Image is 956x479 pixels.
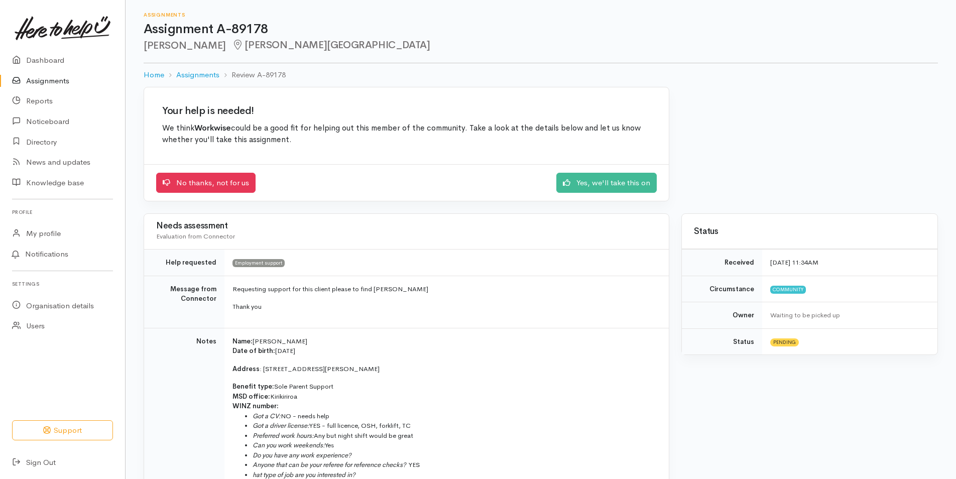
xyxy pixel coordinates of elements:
span: Got a CV: [253,412,281,420]
p: We think could be a good fit for helping out this member of the community. Take a look at the det... [162,123,651,146]
span: Any but night shift would be great [253,431,413,440]
nav: breadcrumb [144,63,938,87]
h6: Settings [12,277,113,291]
a: Yes, we'll take this on [556,173,657,193]
td: Received [682,250,762,276]
a: Assignments [176,69,219,81]
span: [DATE] [275,346,295,355]
p: Requesting support for this client please to find [PERSON_NAME] [232,284,657,294]
span: Sole Parent Support [274,382,333,391]
p: Thank you [232,302,657,312]
span: Got a driver license: [253,421,309,430]
td: Message from Connector [144,276,224,328]
span: Yes [253,441,334,449]
button: Support [12,420,113,441]
i: Preferred work hours: [253,431,314,440]
li: Review A-89178 [219,69,286,81]
span: MSD office: [232,392,270,401]
span: hat type of job are you interested in? [253,470,355,479]
td: Status [682,328,762,354]
i: Can you work weekends: [253,441,325,449]
span: Community [770,286,806,294]
span: Name: [232,337,253,345]
span: Do you have any work experience? [253,451,351,459]
a: Home [144,69,164,81]
span: Pending [770,338,799,346]
h6: Profile [12,205,113,219]
td: Owner [682,302,762,329]
span: YES - full licence, OSH, forklift, TC [309,421,411,430]
span: : [STREET_ADDRESS][PERSON_NAME] [232,365,380,373]
div: Waiting to be picked up [770,310,925,320]
h3: Needs assessment [156,221,657,231]
li: YES [253,460,657,470]
span: [PERSON_NAME][GEOGRAPHIC_DATA] [232,39,430,51]
time: [DATE] 11:34AM [770,258,818,267]
span: Benefit type: [232,382,274,391]
span: Address [232,365,260,373]
span: WINZ number: [232,402,279,410]
h2: Your help is needed! [162,105,651,116]
span: Employment support [232,259,285,267]
h3: Status [694,227,925,236]
span: Date of birth: [232,346,275,355]
h6: Assignments [144,12,938,18]
h2: [PERSON_NAME] [144,40,938,51]
span: Anyone that can be your referee for reference checks? [253,460,406,469]
a: No thanks, not for us [156,173,256,193]
span: [PERSON_NAME] [253,337,307,345]
td: Help requested [144,250,224,276]
span: NO - needs help [281,412,329,420]
td: Circumstance [682,276,762,302]
h1: Assignment A-89178 [144,22,938,37]
span: Evaluation from Connector [156,232,235,241]
b: Workwise [194,123,231,133]
span: Kirikiriroa [270,392,297,401]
